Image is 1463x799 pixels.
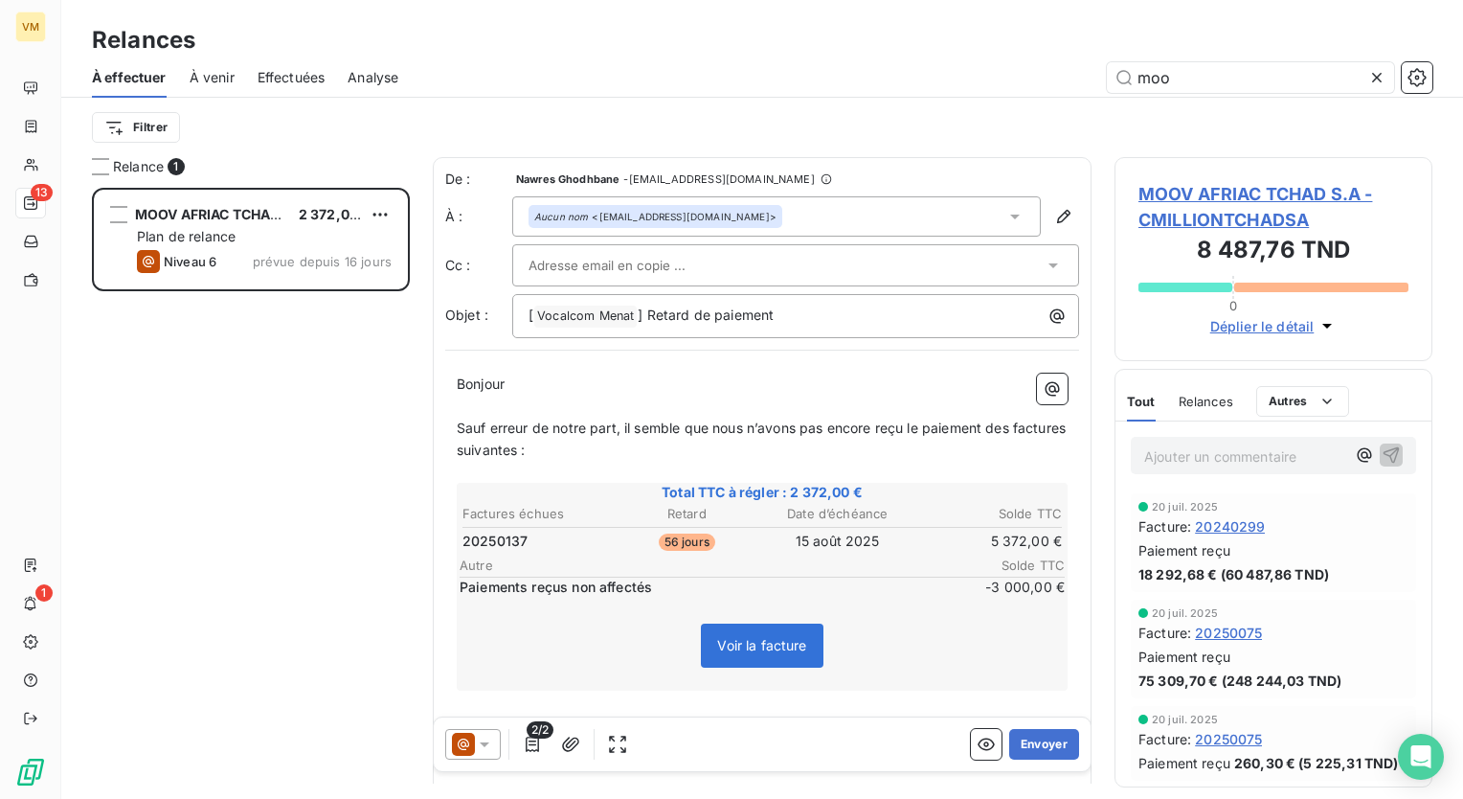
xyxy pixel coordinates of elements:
[1152,501,1218,513] span: 20 juil. 2025
[914,504,1064,524] th: Solde TTC
[1195,623,1262,643] span: 20250075
[950,578,1065,597] span: -3 000,00 €
[1138,181,1408,233] span: MOOV AFRIAC TCHAD S.A - CMILLIONTCHADSA
[461,504,611,524] th: Factures échues
[914,531,1064,552] td: 5 372,00 €
[31,184,53,201] span: 13
[623,173,814,185] span: - [EMAIL_ADDRESS][DOMAIN_NAME]
[1138,233,1408,271] h3: 8 487,76 TND
[534,210,777,223] div: <[EMAIL_ADDRESS][DOMAIN_NAME]>
[527,721,553,739] span: 2/2
[1210,316,1315,336] span: Déplier le détail
[659,534,715,551] span: 56 jours
[460,578,946,597] span: Paiements reçus non affectés
[445,307,488,323] span: Objet :
[1009,729,1079,760] button: Envoyer
[1138,671,1341,691] span: 75 309,70 € (248 244,03 TND)
[457,715,1061,753] span: Il s’agit probablement d’un oubli, nous vous remercions de bien vouloir procéder au règlement de ...
[92,68,167,87] span: À effectuer
[15,11,46,42] div: VM
[445,170,512,189] span: De :
[460,558,950,573] span: Autre
[534,306,637,328] span: Vocalcom Menat
[1152,607,1218,619] span: 20 juil. 2025
[1195,729,1262,749] span: 20250075
[516,173,619,185] span: Nawres Ghodhbane
[445,256,512,275] label: Cc :
[613,504,762,524] th: Retard
[1234,753,1398,773] span: 260,30 € (5 225,31 TND)
[1195,516,1265,536] span: 20240299
[1398,734,1444,780] div: Open Intercom Messenger
[348,68,398,87] span: Analyse
[92,188,410,799] div: grid
[113,157,164,176] span: Relance
[457,781,561,797] span: Merci beaucoup
[1138,564,1329,584] span: 18 292,68 € (60 487,86 TND)
[1138,729,1191,749] span: Facture :
[457,376,505,392] span: Bonjour
[1179,394,1233,409] span: Relances
[717,637,806,653] span: Voir la facture
[258,68,326,87] span: Effectuées
[462,532,528,551] span: 20250137
[445,207,512,226] label: À :
[1138,516,1191,536] span: Facture :
[299,206,371,222] span: 2 372,00 €
[137,228,236,244] span: Plan de relance
[1138,647,1230,667] span: Paiement reçu
[1152,714,1218,725] span: 20 juil. 2025
[1107,62,1394,93] input: Rechercher
[1256,386,1349,417] button: Autres
[164,254,216,269] span: Niveau 6
[1138,540,1230,560] span: Paiement reçu
[529,251,734,280] input: Adresse email en copie ...
[638,307,774,323] span: ] Retard de paiement
[950,558,1065,573] span: Solde TTC
[1204,315,1343,337] button: Déplier le détail
[763,504,912,524] th: Date d’échéance
[1138,753,1230,773] span: Paiement reçu
[763,531,912,552] td: 15 août 2025
[460,483,1065,502] span: Total TTC à régler : 2 372,00 €
[529,307,533,323] span: [
[92,112,180,143] button: Filtrer
[190,68,235,87] span: À venir
[253,254,392,269] span: prévue depuis 16 jours
[1138,623,1191,643] span: Facture :
[534,210,588,223] em: Aucun nom
[92,23,195,57] h3: Relances
[135,206,306,222] span: MOOV AFRIAC TCHAD S.A
[35,584,53,602] span: 1
[15,757,46,788] img: Logo LeanPay
[1127,394,1156,409] span: Tout
[168,158,185,175] span: 1
[457,420,1069,458] span: Sauf erreur de notre part, il semble que nous n’avons pas encore reçu le paiement des factures su...
[1229,298,1237,313] span: 0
